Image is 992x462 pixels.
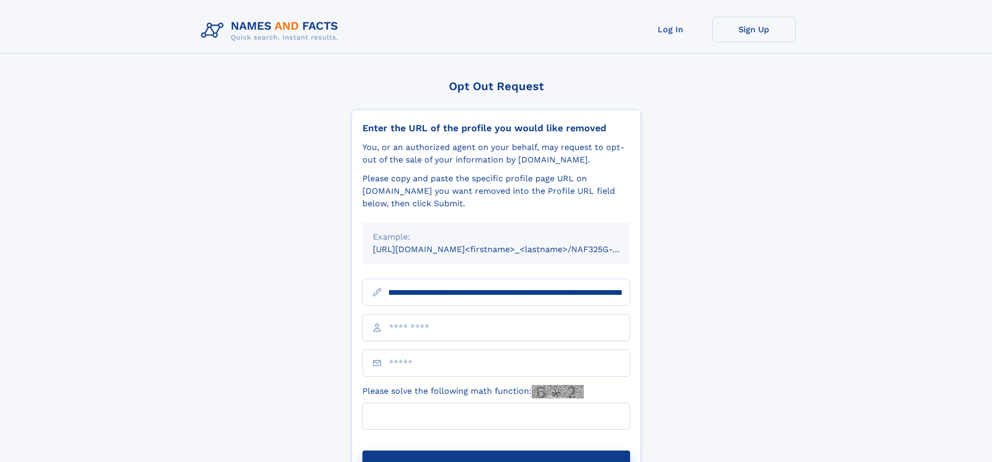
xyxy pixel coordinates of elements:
[362,122,630,134] div: Enter the URL of the profile you would like removed
[629,17,712,42] a: Log In
[373,244,650,254] small: [URL][DOMAIN_NAME]<firstname>_<lastname>/NAF325G-xxxxxxxx
[197,17,347,45] img: Logo Names and Facts
[373,231,620,243] div: Example:
[362,385,584,398] label: Please solve the following math function:
[712,17,796,42] a: Sign Up
[362,141,630,166] div: You, or an authorized agent on your behalf, may request to opt-out of the sale of your informatio...
[351,80,641,93] div: Opt Out Request
[362,172,630,210] div: Please copy and paste the specific profile page URL on [DOMAIN_NAME] you want removed into the Pr...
